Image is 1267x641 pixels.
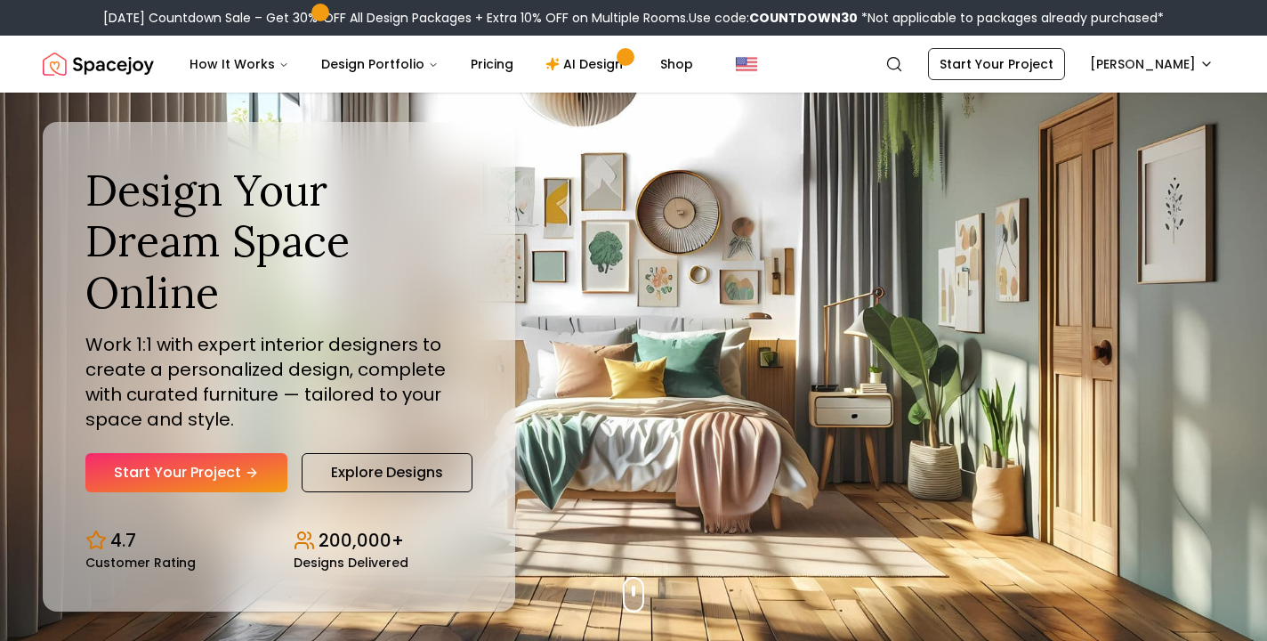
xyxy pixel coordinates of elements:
b: COUNTDOWN30 [749,9,858,27]
span: Use code: [689,9,858,27]
span: *Not applicable to packages already purchased* [858,9,1164,27]
button: [PERSON_NAME] [1079,48,1224,80]
img: Spacejoy Logo [43,46,154,82]
img: United States [736,53,757,75]
p: 200,000+ [319,528,404,553]
a: Start Your Project [85,453,287,492]
small: Customer Rating [85,556,196,569]
a: Start Your Project [928,48,1065,80]
button: Design Portfolio [307,46,453,82]
p: 4.7 [110,528,136,553]
a: AI Design [531,46,642,82]
a: Shop [646,46,707,82]
p: Work 1:1 with expert interior designers to create a personalized design, complete with curated fu... [85,332,472,432]
nav: Global [43,36,1224,93]
div: Design stats [85,514,472,569]
div: [DATE] Countdown Sale – Get 30% OFF All Design Packages + Extra 10% OFF on Multiple Rooms. [103,9,1164,27]
a: Pricing [456,46,528,82]
button: How It Works [175,46,303,82]
a: Spacejoy [43,46,154,82]
h1: Design Your Dream Space Online [85,165,472,319]
a: Explore Designs [302,453,472,492]
small: Designs Delivered [294,556,408,569]
nav: Main [175,46,707,82]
